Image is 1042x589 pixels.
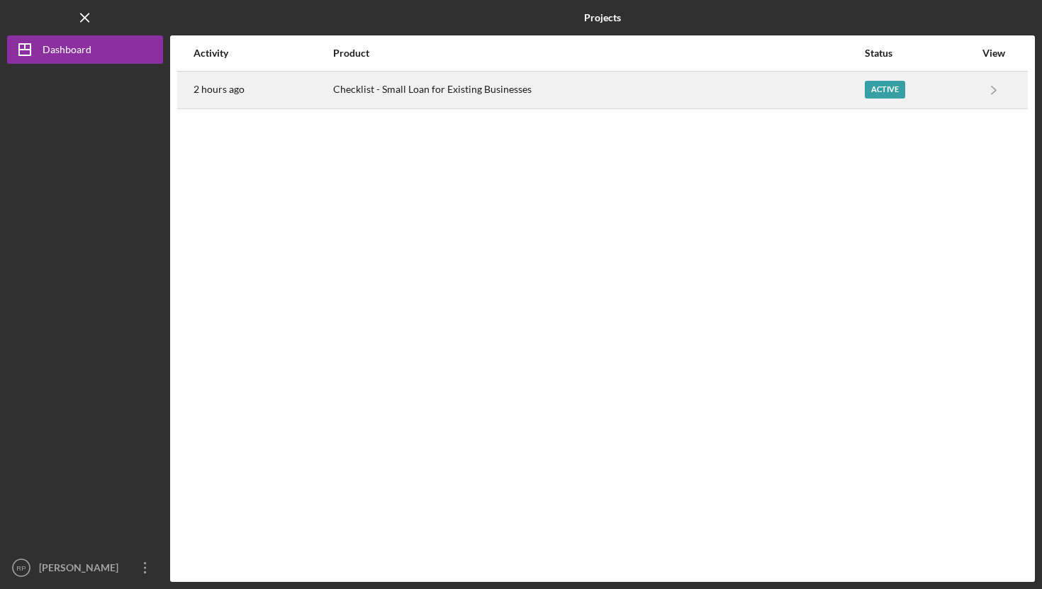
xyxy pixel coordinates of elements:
[333,47,863,59] div: Product
[865,47,975,59] div: Status
[584,12,621,23] b: Projects
[16,564,26,572] text: RP
[7,554,163,582] button: RP[PERSON_NAME]
[35,554,128,585] div: [PERSON_NAME]
[7,35,163,64] button: Dashboard
[43,35,91,67] div: Dashboard
[194,84,245,95] time: 2025-10-07 00:12
[865,81,905,99] div: Active
[194,47,332,59] div: Activity
[976,47,1012,59] div: View
[333,72,863,108] div: Checklist - Small Loan for Existing Businesses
